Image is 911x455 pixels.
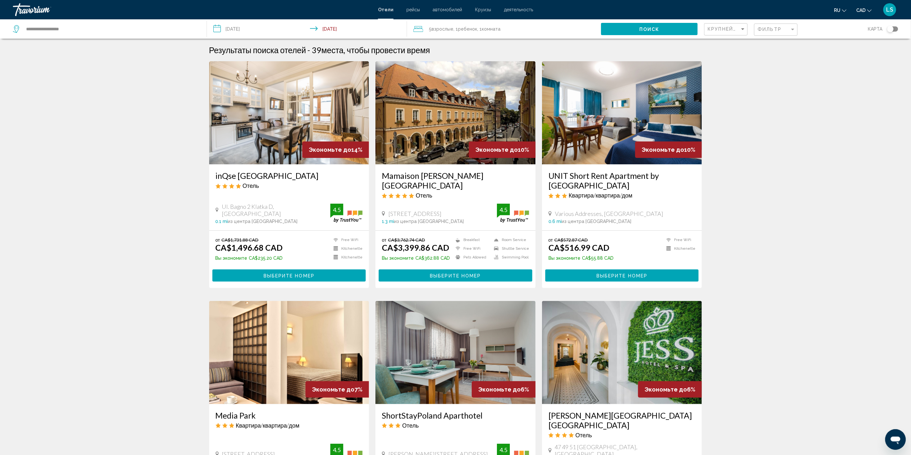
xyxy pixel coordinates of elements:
iframe: Button to launch messaging window [885,429,906,450]
a: Выберите номер [379,271,532,278]
span: из центра [GEOGRAPHIC_DATA] [394,219,464,224]
span: LS [886,6,893,13]
button: User Menu [881,3,898,16]
span: карта [868,24,882,34]
del: CA$1,731.88 CAD [221,237,258,243]
div: 6% [638,381,702,398]
del: CA$3,762.74 CAD [388,237,425,243]
mat-select: Sort by [708,27,746,32]
span: Взрослые [431,26,453,32]
span: Вы экономите [382,256,414,261]
li: Kitchenette [663,246,695,251]
img: trustyou-badge.svg [497,204,529,223]
a: inQse [GEOGRAPHIC_DATA] [216,171,363,180]
span: , 1 [477,24,500,34]
span: Выберите номер [264,273,315,278]
a: Hotel image [209,61,369,164]
a: Отели [378,7,393,12]
a: ShortStayPoland Aparthotel [382,411,529,420]
img: Hotel image [209,301,369,404]
li: Kitchenette [330,246,363,251]
button: Выберите номер [379,269,532,281]
div: 4.5 [330,206,343,214]
li: Free WiFi [663,237,695,243]
h1: Результаты поиска отелей [209,45,306,55]
span: Выберите номер [596,273,647,278]
li: Room Service [491,237,529,243]
span: Выберите номер [430,273,481,278]
span: Отель [243,182,259,189]
span: 0.1 mi [216,219,228,224]
a: рейсы [406,7,420,12]
div: 14% [302,141,369,158]
span: Экономьте до [644,386,687,393]
img: Hotel image [375,301,536,404]
button: Поиск [601,23,698,35]
div: 5 star Hotel [382,192,529,199]
div: 4 star Hotel [216,182,363,189]
span: - [308,45,310,55]
li: Kitchenette [330,255,363,260]
div: 4 star Hotel [548,431,696,439]
div: 3 star Apartment [548,192,696,199]
div: 4.5 [497,206,510,214]
img: Hotel image [375,61,536,164]
span: Поиск [639,27,660,32]
span: Various Addresses, [GEOGRAPHIC_DATA] [555,210,663,217]
li: Free WiFi [452,246,491,251]
span: Ul. Bagno 2 Klatka D, [GEOGRAPHIC_DATA] [222,203,330,217]
ins: CA$516.99 CAD [548,243,609,252]
span: места, чтобы провести время [322,45,430,55]
a: автомобилей [433,7,462,12]
button: Выберите номер [545,269,699,281]
span: Экономьте до [478,386,521,393]
span: Экономьте до [309,146,351,153]
span: Отель [416,192,432,199]
span: Квартира/квартира/дом [569,192,633,199]
span: Круизы [475,7,491,12]
li: Breakfast [452,237,491,243]
li: Free WiFi [330,237,363,243]
span: Крупнейшие сбережения [708,26,785,32]
div: 7% [305,381,369,398]
a: Media Park [216,411,363,420]
div: 3 star Hotel [382,422,529,429]
span: Ребенок [458,26,477,32]
li: Swimming Pool [491,255,529,260]
span: 0.6 mi [548,219,562,224]
span: из центра [GEOGRAPHIC_DATA] [228,219,298,224]
p: CA$55.88 CAD [548,256,614,261]
span: Экономьте до [312,386,354,393]
div: 4.5 [330,446,343,454]
span: Вы экономите [548,256,580,261]
span: Экономьте до [475,146,518,153]
span: Квартира/квартира/дом [236,422,300,429]
a: деятельность [504,7,533,12]
img: Hotel image [542,61,702,164]
button: Filter [754,23,798,36]
li: Pets Allowed [452,255,491,260]
button: Check-in date: Aug 24, 2025 Check-out date: Aug 27, 2025 [207,19,407,39]
div: 3 star Apartment [216,422,363,429]
a: [PERSON_NAME][GEOGRAPHIC_DATA] [GEOGRAPHIC_DATA] [548,411,696,430]
span: из центра [GEOGRAPHIC_DATA] [562,219,631,224]
div: 10% [635,141,702,158]
span: Комната [482,26,500,32]
span: Фильтр [758,27,781,32]
button: Change currency [856,5,872,15]
img: Hotel image [542,301,702,404]
span: , 1 [453,24,477,34]
span: 1.3 mi [382,219,394,224]
button: Change language [834,5,847,15]
a: Выберите номер [212,271,366,278]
